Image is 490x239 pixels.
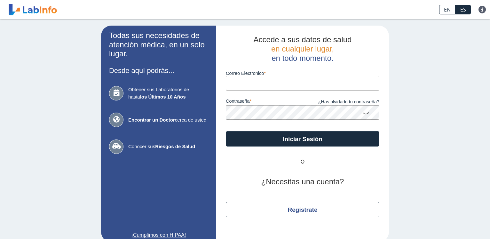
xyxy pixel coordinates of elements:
a: ¿Has olvidado tu contraseña? [303,99,379,106]
a: ES [455,5,471,14]
button: Regístrate [226,202,379,217]
span: Accede a sus datos de salud [254,35,352,44]
span: Obtener sus Laboratorios de hasta [128,86,208,100]
b: los Últimos 10 Años [140,94,186,100]
label: Correo Electronico [226,71,379,76]
span: O [283,158,322,166]
h3: Desde aquí podrás... [109,67,208,75]
h2: Todas sus necesidades de atención médica, en un solo lugar. [109,31,208,59]
h2: ¿Necesitas una cuenta? [226,177,379,187]
label: contraseña [226,99,303,106]
span: cerca de usted [128,116,208,124]
button: Iniciar Sesión [226,131,379,147]
span: Conocer sus [128,143,208,150]
a: ¡Cumplimos con HIPAA! [109,231,208,239]
span: en todo momento. [272,54,333,62]
b: Encontrar un Doctor [128,117,175,123]
iframe: Help widget launcher [433,214,483,232]
span: en cualquier lugar, [271,44,334,53]
a: EN [439,5,455,14]
b: Riesgos de Salud [155,144,195,149]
